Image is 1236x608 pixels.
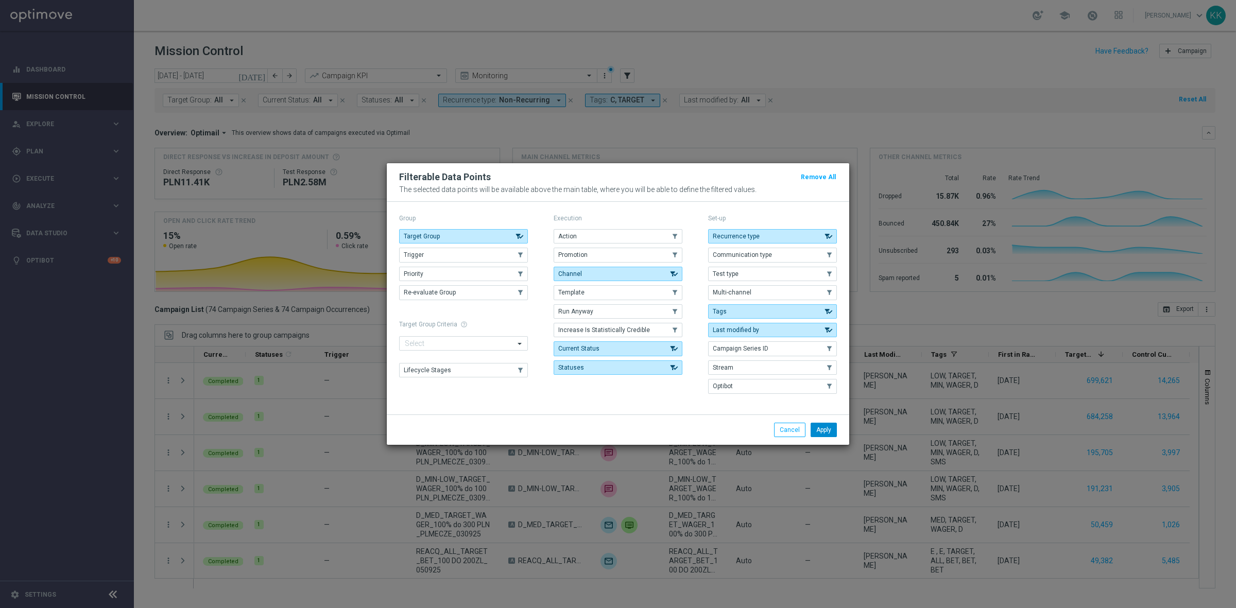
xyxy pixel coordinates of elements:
button: Communication type [708,248,837,262]
button: Run Anyway [554,304,682,319]
button: Increase Is Statistically Credible [554,323,682,337]
button: Remove All [800,171,837,183]
p: Group [399,214,528,222]
button: Test type [708,267,837,281]
span: Increase Is Statistically Credible [558,326,650,334]
span: Template [558,289,585,296]
span: Statuses [558,364,584,371]
button: Action [554,229,682,244]
span: Channel [558,270,582,277]
span: Re-evaluate Group [404,289,456,296]
span: Target Group [404,233,440,240]
button: Promotion [554,248,682,262]
p: Set-up [708,214,837,222]
button: Current Status [554,341,682,356]
p: The selected data points will be available above the main table, where you will be able to define... [399,185,837,194]
span: Campaign Series ID [713,345,768,352]
button: Recurrence type [708,229,837,244]
span: Action [558,233,577,240]
button: Target Group [399,229,528,244]
span: Current Status [558,345,599,352]
span: Recurrence type [713,233,760,240]
span: help_outline [460,321,468,328]
button: Tags [708,304,837,319]
h1: Target Group Criteria [399,321,528,328]
button: Stream [708,360,837,375]
button: Channel [554,267,682,281]
button: Lifecycle Stages [399,363,528,377]
h2: Filterable Data Points [399,171,491,183]
p: Execution [554,214,682,222]
button: Campaign Series ID [708,341,837,356]
button: Priority [399,267,528,281]
span: Stream [713,364,733,371]
button: Re-evaluate Group [399,285,528,300]
span: Optibot [713,383,733,390]
button: Template [554,285,682,300]
button: Last modified by [708,323,837,337]
span: Promotion [558,251,588,258]
span: Trigger [404,251,424,258]
span: Test type [713,270,739,277]
button: Optibot [708,379,837,393]
span: Communication type [713,251,772,258]
span: Priority [404,270,423,277]
button: Statuses [554,360,682,375]
button: Multi-channel [708,285,837,300]
button: Trigger [399,248,528,262]
span: Last modified by [713,326,759,334]
button: Cancel [774,423,805,437]
button: Apply [811,423,837,437]
span: Tags [713,308,727,315]
span: Multi-channel [713,289,751,296]
span: Lifecycle Stages [404,367,451,374]
span: Run Anyway [558,308,593,315]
